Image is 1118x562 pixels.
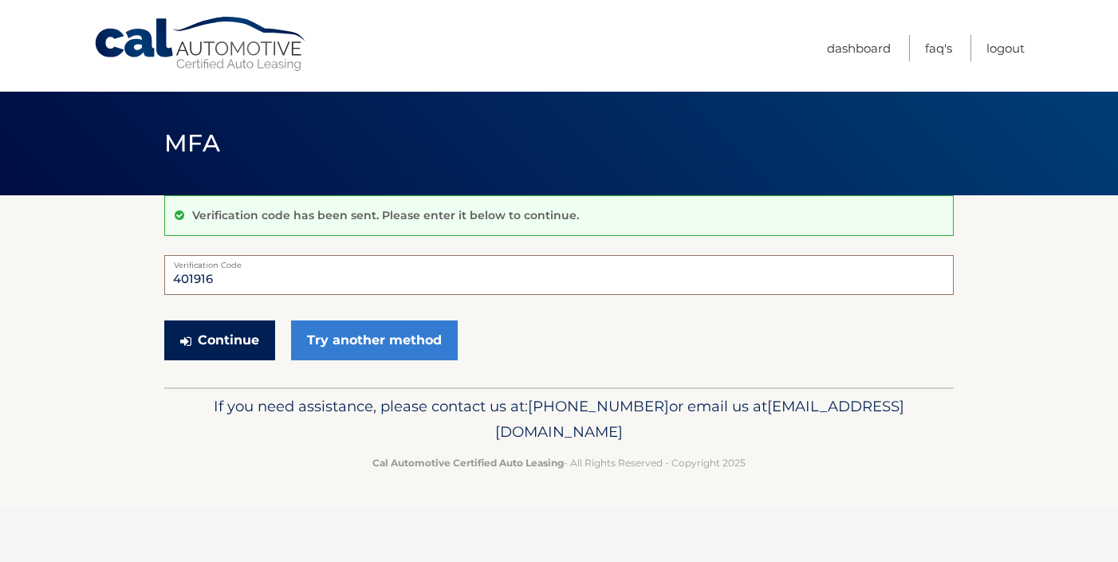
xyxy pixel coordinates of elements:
a: Cal Automotive [93,16,309,73]
p: If you need assistance, please contact us at: or email us at [175,394,943,445]
button: Continue [164,320,275,360]
input: Verification Code [164,255,954,295]
p: Verification code has been sent. Please enter it below to continue. [192,208,579,222]
a: Dashboard [827,35,891,61]
span: MFA [164,128,220,158]
span: [PHONE_NUMBER] [528,397,669,415]
strong: Cal Automotive Certified Auto Leasing [372,457,564,469]
p: - All Rights Reserved - Copyright 2025 [175,454,943,471]
label: Verification Code [164,255,954,268]
a: Logout [986,35,1025,61]
a: Try another method [291,320,458,360]
a: FAQ's [925,35,952,61]
span: [EMAIL_ADDRESS][DOMAIN_NAME] [495,397,904,441]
